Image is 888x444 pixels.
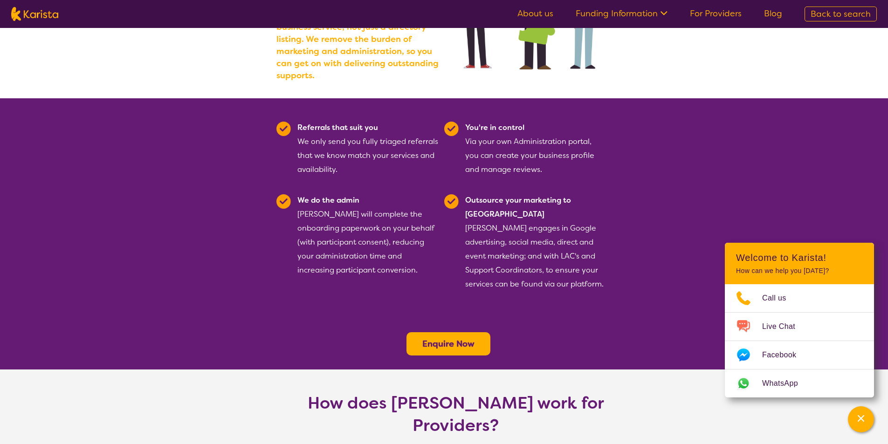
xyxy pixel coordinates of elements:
img: Tick [444,194,459,209]
a: Funding Information [576,8,668,19]
div: [PERSON_NAME] engages in Google advertising, social media, direct and event marketing; and with L... [465,193,606,291]
button: Channel Menu [848,406,874,432]
a: Blog [764,8,782,19]
p: How can we help you [DATE]? [736,267,863,275]
button: Enquire Now [406,332,490,355]
div: [PERSON_NAME] will complete the onboarding paperwork on your behalf (with participant consent), r... [297,193,439,291]
b: You're in control [465,123,524,132]
img: Tick [276,122,291,136]
a: Enquire Now [422,338,475,349]
span: Facebook [762,348,807,362]
span: Back to search [811,8,871,20]
b: Outsource your marketing to [GEOGRAPHIC_DATA] [465,195,571,219]
a: About us [517,8,553,19]
h2: Welcome to Karista! [736,252,863,263]
b: We do the admin [297,195,359,205]
b: Karista offers you a streamlined business service, not just a directory listing. We remove the bu... [276,9,444,82]
a: Web link opens in a new tab. [725,369,874,397]
img: Karista logo [11,7,58,21]
img: Tick [444,122,459,136]
img: Tick [276,194,291,209]
a: Back to search [805,7,877,21]
a: For Providers [690,8,742,19]
div: Via your own Administration portal, you can create your business profile and manage reviews. [465,121,606,177]
span: Call us [762,291,798,305]
b: Referrals that suit you [297,123,378,132]
ul: Choose channel [725,284,874,397]
span: Live Chat [762,320,806,334]
span: WhatsApp [762,376,809,390]
h1: How does [PERSON_NAME] work for Providers? [300,392,612,437]
div: Channel Menu [725,243,874,397]
div: We only send you fully triaged referrals that we know match your services and availability. [297,121,439,177]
